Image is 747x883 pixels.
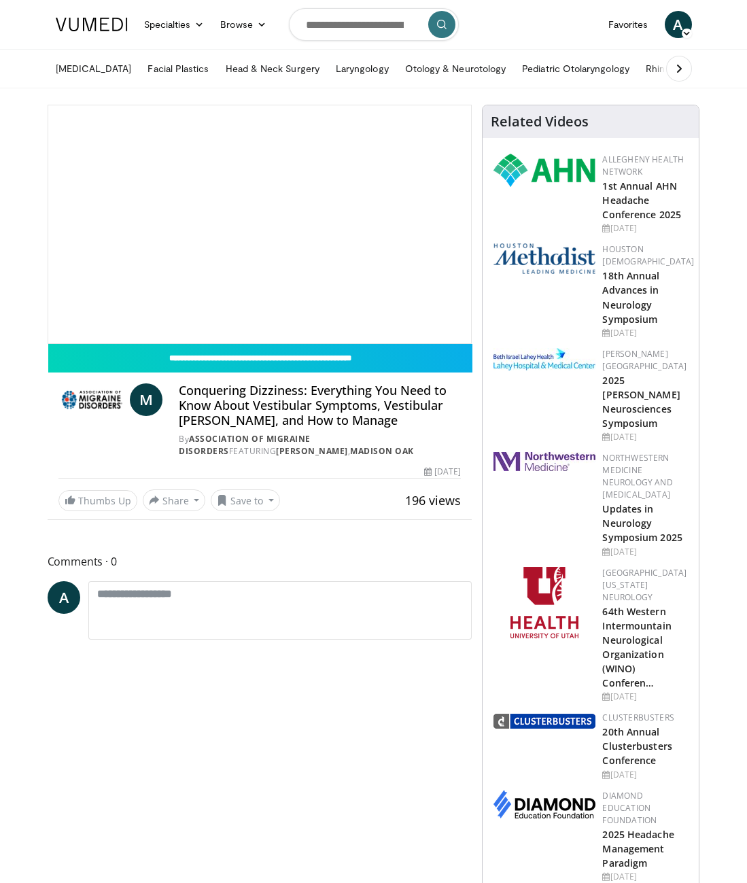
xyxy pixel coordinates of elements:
[130,383,162,416] a: M
[602,691,688,703] div: [DATE]
[289,8,459,41] input: Search topics, interventions
[48,55,140,82] a: [MEDICAL_DATA]
[48,105,472,343] video-js: Video Player
[602,502,682,544] a: Updates in Neurology Symposium 2025
[514,55,638,82] a: Pediatric Otolaryngology
[602,431,688,443] div: [DATE]
[179,433,311,457] a: Association of Migraine Disorders
[602,828,674,869] a: 2025 Headache Management Paradigm
[179,383,461,428] h4: Conquering Dizziness: Everything You Need to Know About Vestibular Symptoms, Vestibular [PERSON_N...
[510,567,578,638] img: f6362829-b0a3-407d-a044-59546adfd345.png.150x105_q85_autocrop_double_scale_upscale_version-0.2.png
[493,790,595,818] img: d0406666-9e5f-4b94-941b-f1257ac5ccaf.png.150x105_q85_autocrop_double_scale_upscale_version-0.2.png
[602,769,688,781] div: [DATE]
[218,55,328,82] a: Head & Neck Surgery
[58,383,125,416] img: Association of Migraine Disorders
[665,11,692,38] a: A
[638,55,738,82] a: Rhinology & Allergy
[328,55,397,82] a: Laryngology
[602,222,688,235] div: [DATE]
[602,269,659,325] a: 18th Annual Advances in Neurology Symposium
[602,567,687,603] a: [GEOGRAPHIC_DATA][US_STATE] Neurology
[58,490,137,511] a: Thumbs Up
[602,179,681,221] a: 1st Annual AHN Headache Conference 2025
[602,452,672,500] a: Northwestern Medicine Neurology and [MEDICAL_DATA]
[136,11,213,38] a: Specialties
[602,605,671,690] a: 64th Western Intermountain Neurological Organization (WINO) Conferen…
[602,154,684,177] a: Allegheny Health Network
[397,55,514,82] a: Otology & Neurotology
[600,11,657,38] a: Favorites
[602,546,688,558] div: [DATE]
[350,445,414,457] a: Madison Oak
[602,871,688,883] div: [DATE]
[211,489,280,511] button: Save to
[602,374,680,430] a: 2025 [PERSON_NAME] Neurosciences Symposium
[602,790,657,826] a: Diamond Education Foundation
[493,714,595,729] img: d3be30b6-fe2b-4f13-a5b4-eba975d75fdd.png.150x105_q85_autocrop_double_scale_upscale_version-0.2.png
[491,114,589,130] h4: Related Videos
[602,243,694,267] a: Houston [DEMOGRAPHIC_DATA]
[405,492,461,508] span: 196 views
[602,327,694,339] div: [DATE]
[56,18,128,31] img: VuMedi Logo
[493,348,595,370] img: e7977282-282c-4444-820d-7cc2733560fd.jpg.150x105_q85_autocrop_double_scale_upscale_version-0.2.jpg
[143,489,206,511] button: Share
[48,581,80,614] a: A
[493,154,595,187] img: 628ffacf-ddeb-4409-8647-b4d1102df243.png.150x105_q85_autocrop_double_scale_upscale_version-0.2.png
[602,348,687,372] a: [PERSON_NAME][GEOGRAPHIC_DATA]
[139,55,217,82] a: Facial Plastics
[179,433,461,457] div: By FEATURING ,
[602,725,672,767] a: 20th Annual Clusterbusters Conference
[493,452,595,471] img: 2a462fb6-9365-492a-ac79-3166a6f924d8.png.150x105_q85_autocrop_double_scale_upscale_version-0.2.jpg
[276,445,348,457] a: [PERSON_NAME]
[212,11,275,38] a: Browse
[602,712,674,723] a: Clusterbusters
[493,243,595,274] img: 5e4488cc-e109-4a4e-9fd9-73bb9237ee91.png.150x105_q85_autocrop_double_scale_upscale_version-0.2.png
[424,466,461,478] div: [DATE]
[48,553,472,570] span: Comments 0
